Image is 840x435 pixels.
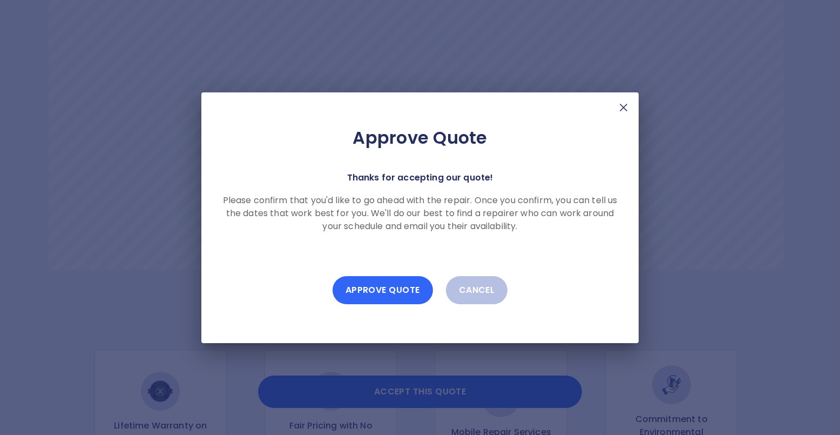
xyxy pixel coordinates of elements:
[347,170,493,185] p: Thanks for accepting our quote!
[617,101,630,114] img: X Mark
[219,194,621,233] p: Please confirm that you'd like to go ahead with the repair. Once you confirm, you can tell us the...
[219,127,621,149] h2: Approve Quote
[333,276,433,304] button: Approve Quote
[446,276,508,304] button: Cancel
